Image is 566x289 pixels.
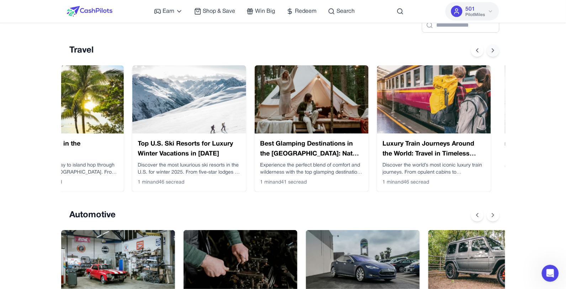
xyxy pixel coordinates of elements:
[247,7,275,16] a: Win Big
[383,179,429,186] span: 1 min and 46 sec read
[138,162,240,176] p: Discover the most luxurious ski resorts in the U.S. for winter 2025. From five-star lodges to wor...
[295,7,317,16] span: Redeem
[465,5,475,13] span: 501
[132,65,246,133] img: Top U.S. Ski Resorts for Luxury Winter Vacations in 2025
[260,162,363,176] p: Experience the perfect blend of comfort and wilderness with the top glamping destinations across ...
[16,162,118,176] p: Discover the best way to island hop through the [US_STATE][GEOGRAPHIC_DATA]. From luxury escapes ...
[383,139,485,159] h3: Luxury Train Journeys Around the World: Travel in Timeless Style
[138,179,185,186] span: 1 min and 46 sec read
[203,7,235,16] span: Shop & Save
[445,2,499,21] button: 501PilotMiles
[154,7,183,16] a: Earn
[138,139,240,159] h3: Top U.S. Ski Resorts for Luxury Winter Vacations in [DATE]
[328,7,355,16] a: Search
[542,265,559,282] iframe: Intercom live chat
[260,179,307,186] span: 1 min and 41 sec read
[377,65,491,133] img: Luxury Train Journeys Around the World: Travel in Timeless Style
[383,162,485,176] p: Discover the world’s most iconic luxury train journeys. From opulent cabins to breathtaking route...
[67,6,112,17] img: CashPilots Logo
[70,45,94,56] h2: Travel
[10,65,124,133] img: Island Hopping in the Florida Keys: The Ultimate U.S. Coastal Getaway
[260,139,363,159] h3: Best Glamping Destinations in the [GEOGRAPHIC_DATA]: Nature and Luxury Combined
[465,12,485,18] span: PilotMiles
[286,7,317,16] a: Redeem
[337,7,355,16] span: Search
[194,7,235,16] a: Shop & Save
[163,7,174,16] span: Earn
[70,209,116,221] h2: Automotive
[16,139,118,159] h3: Island Hopping in the [US_STATE][GEOGRAPHIC_DATA]: The Ultimate U.S. Coastal Getaway
[255,65,369,133] img: Best Glamping Destinations in the USA: Nature and Luxury Combined
[255,7,275,16] span: Win Big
